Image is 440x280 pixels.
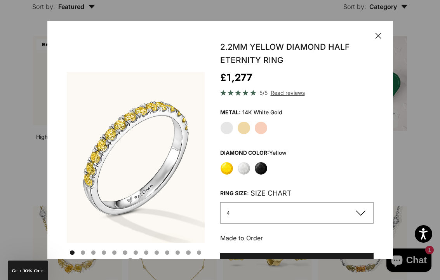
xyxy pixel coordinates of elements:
variant-option-value: yellow [269,149,287,156]
a: 2.2mm Yellow Diamond Half Eternity Ring [220,42,350,65]
a: 5/5 Read reviews [220,88,374,97]
button: Add to bag-£1,277 [220,253,374,271]
p: Made to Order [220,233,374,243]
sale-price: £1,277 [220,70,252,85]
legend: Diamond Color: [220,147,287,159]
span: 5/5 [259,88,268,97]
variant-option-value: 14K White Gold [242,107,282,118]
button: 4 [220,202,374,224]
legend: Metal: [220,107,241,118]
div: GET 10% Off [8,261,48,280]
div: Item 2 of 21 [67,72,205,243]
span: GET 10% Off [12,269,45,273]
span: Read reviews [271,88,305,97]
span: Add to bag [267,257,303,267]
span: £1,277 [309,257,326,267]
img: #WhiteGold [67,72,205,243]
a: Size Chart [250,189,292,197]
legend: Ring Size: [220,187,249,199]
span: 4 [226,210,230,216]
